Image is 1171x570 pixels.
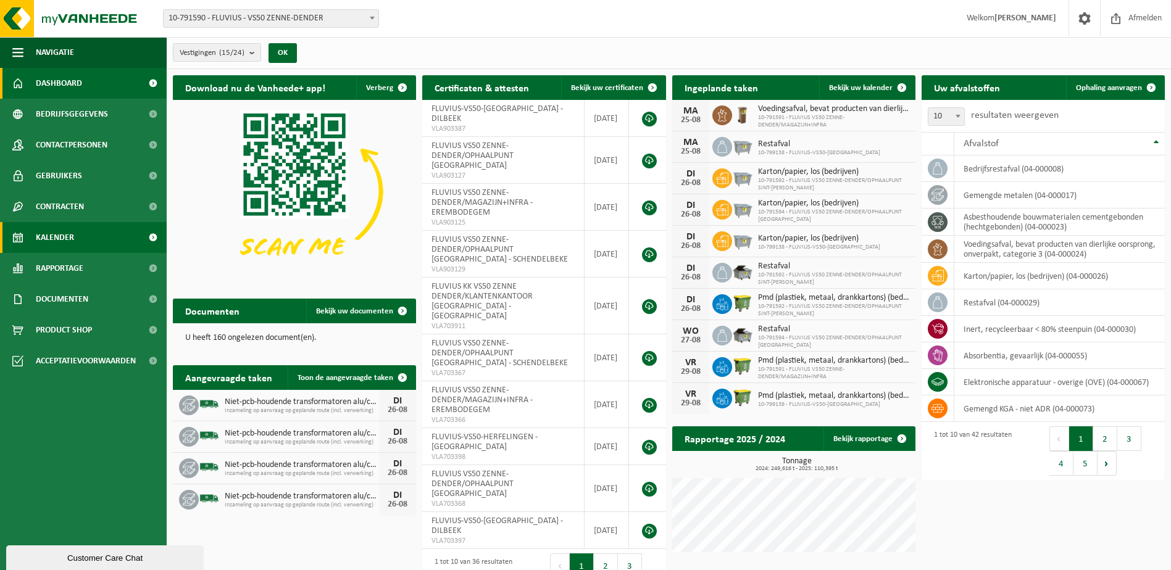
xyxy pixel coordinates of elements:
a: Bekijk uw kalender [819,75,914,100]
div: DI [678,169,703,179]
div: 26-08 [678,242,703,250]
button: Next [1098,451,1117,476]
span: Karton/papier, los (bedrijven) [758,234,880,244]
span: Rapportage [36,253,83,284]
td: gemengd KGA - niet ADR (04-000073) [954,395,1165,422]
span: Verberg [366,84,393,92]
span: Inzameling op aanvraag op geplande route (incl. verwerking) [225,470,379,477]
span: Karton/papier, los (bedrijven) [758,199,909,209]
div: DI [385,459,410,469]
span: Afvalstof [964,139,999,149]
div: DI [678,232,703,242]
button: 5 [1073,451,1098,476]
span: VLA903129 [431,265,575,275]
span: Dashboard [36,68,82,99]
span: Product Shop [36,315,92,345]
button: OK [269,43,297,63]
span: Niet-pcb-houdende transformatoren alu/cu wikkelingen [225,460,379,470]
span: 10-791591 - FLUVIUS VS50 ZENNE-DENDER/MAGAZIJN+INFRA [758,366,909,381]
span: Navigatie [36,37,74,68]
div: DI [385,427,410,437]
span: FLUVIUS-VS50-HERFELINGEN - [GEOGRAPHIC_DATA] [431,432,538,452]
td: [DATE] [585,278,629,334]
div: MA [678,106,703,116]
span: Voedingsafval, bevat producten van dierlijke oorsprong, onverpakt, categorie 3 [758,104,909,114]
img: WB-5000-GAL-GY-01 [732,261,753,282]
div: 29-08 [678,399,703,408]
span: FLUVIUS VS50 ZENNE-DENDER/MAGAZIJN+INFRA - EREMBODEGEM [431,188,533,217]
span: 2024: 249,616 t - 2025: 110,395 t [678,466,915,472]
div: 26-08 [678,179,703,188]
span: Karton/papier, los (bedrijven) [758,167,909,177]
span: Toon de aangevraagde taken [298,374,393,382]
span: Niet-pcb-houdende transformatoren alu/cu wikkelingen [225,397,379,407]
img: WB-2500-GAL-GY-01 [732,229,753,250]
div: VR [678,358,703,368]
span: 10-791592 - FLUVIUS VS50 ZENNE-DENDER/OPHAALPUNT SINT-[PERSON_NAME] [758,271,909,286]
span: 10-799138 - FLUVIUS-VS50-[GEOGRAPHIC_DATA] [758,149,880,157]
td: voedingsafval, bevat producten van dierlijke oorsprong, onverpakt, categorie 3 (04-000024) [954,236,1165,263]
span: Bekijk uw documenten [316,307,393,315]
div: 25-08 [678,147,703,156]
span: Restafval [758,262,909,271]
img: WB-1100-HPE-GN-50 [732,387,753,408]
span: Vestigingen [180,44,244,62]
h2: Aangevraagde taken [173,365,285,389]
button: 1 [1069,426,1093,451]
span: FLUVIUS VS50 ZENNE-DENDER/OPHAALPUNT [GEOGRAPHIC_DATA] [431,141,514,170]
td: [DATE] [585,231,629,278]
div: 26-08 [678,273,703,282]
div: WO [678,326,703,336]
span: Gebruikers [36,160,82,191]
h2: Uw afvalstoffen [922,75,1012,99]
img: WB-2500-GAL-GY-01 [732,167,753,188]
button: 3 [1117,426,1141,451]
img: WB-2500-GAL-GY-01 [732,135,753,156]
td: karton/papier, los (bedrijven) (04-000026) [954,263,1165,289]
span: VLA703911 [431,321,575,331]
count: (15/24) [219,49,244,57]
td: [DATE] [585,100,629,137]
div: MA [678,138,703,147]
img: WB-1100-HPE-GN-50 [732,355,753,376]
span: Restafval [758,324,909,334]
div: 26-08 [678,305,703,313]
td: gemengde metalen (04-000017) [954,182,1165,209]
span: FLUVIUS KK VS50 ZENNE DENDER/KLANTENKANTOOR [GEOGRAPHIC_DATA] - [GEOGRAPHIC_DATA] [431,282,533,321]
img: WB-5000-GAL-GY-01 [732,324,753,345]
div: 26-08 [385,469,410,477]
a: Bekijk rapportage [823,426,914,451]
span: Contracten [36,191,84,222]
td: [DATE] [585,381,629,428]
div: 1 tot 10 van 42 resultaten [928,425,1012,477]
span: Pmd (plastiek, metaal, drankkartons) (bedrijven) [758,391,909,401]
span: VLA703366 [431,415,575,425]
span: Restafval [758,139,880,149]
div: 26-08 [385,406,410,415]
span: 10-791591 - FLUVIUS VS50 ZENNE-DENDER/MAGAZIJN+INFRA [758,114,909,129]
span: VLA703398 [431,452,575,462]
button: Previous [1049,426,1069,451]
span: 10-799138 - FLUVIUS-VS50-[GEOGRAPHIC_DATA] [758,244,880,251]
a: Ophaling aanvragen [1066,75,1164,100]
span: FLUVIUS-VS50-[GEOGRAPHIC_DATA] - DILBEEK [431,516,563,535]
div: DI [678,295,703,305]
iframe: chat widget [6,543,206,570]
div: DI [385,396,410,406]
a: Bekijk uw documenten [306,299,415,323]
span: 10-791594 - FLUVIUS VS50 ZENNE-DENDER/OPHAALPUNT [GEOGRAPHIC_DATA] [758,209,909,223]
td: inert, recycleerbaar < 80% steenpuin (04-000030) [954,316,1165,342]
img: WB-2500-GAL-GY-01 [732,198,753,219]
span: Documenten [36,284,88,315]
span: VLA903125 [431,218,575,228]
span: VLA703397 [431,536,575,546]
h2: Download nu de Vanheede+ app! [173,75,338,99]
p: U heeft 160 ongelezen document(en). [185,334,404,342]
td: [DATE] [585,428,629,465]
div: 26-08 [385,437,410,446]
span: FLUVIUS VS50 ZENNE-DENDER/OPHAALPUNT [GEOGRAPHIC_DATA] - SCHENDELBEKE [431,235,568,264]
span: Niet-pcb-houdende transformatoren alu/cu wikkelingen [225,429,379,439]
button: 4 [1049,451,1073,476]
span: 10-791592 - FLUVIUS VS50 ZENNE-DENDER/OPHAALPUNT SINT-[PERSON_NAME] [758,177,909,192]
img: BL-SO-LV [199,394,220,415]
